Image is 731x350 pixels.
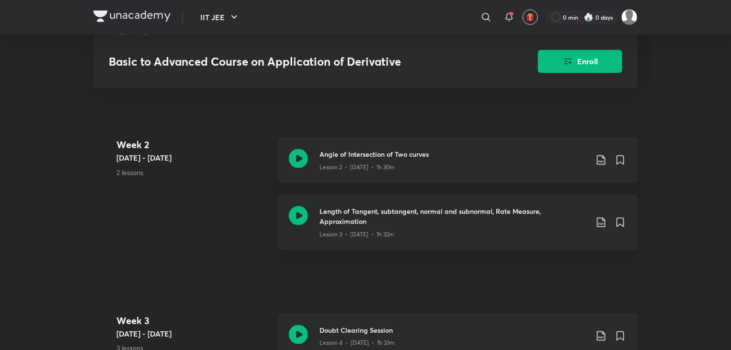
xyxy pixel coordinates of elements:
[538,50,622,73] button: Enroll
[320,163,395,172] p: Lesson 2 • [DATE] • 1h 30m
[277,138,638,195] a: Angle of Intersection of Two curvesLesson 2 • [DATE] • 1h 30m
[116,138,270,152] h4: Week 2
[621,9,638,25] img: Samadrita
[584,12,594,22] img: streak
[523,10,538,25] button: avatar
[320,149,588,159] h3: Angle of Intersection of Two curves
[93,11,171,22] img: Company Logo
[116,167,270,177] p: 2 lessons
[526,13,535,22] img: avatar
[320,339,395,348] p: Lesson 4 • [DATE] • 1h 33m
[109,55,484,69] h3: Basic to Advanced Course on Application of Derivative
[93,11,171,24] a: Company Logo
[116,328,270,339] h5: [DATE] - [DATE]
[320,206,588,226] h3: Length of Tangent, subtangent, normal and subnormal, Rate Measure, Approximation
[194,8,246,27] button: IIT JEE
[116,314,270,328] h4: Week 3
[320,325,588,335] h3: Doubt Clearing Session
[320,230,394,239] p: Lesson 3 • [DATE] • 1h 32m
[116,152,270,163] h5: [DATE] - [DATE]
[277,195,638,262] a: Length of Tangent, subtangent, normal and subnormal, Rate Measure, ApproximationLesson 3 • [DATE]...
